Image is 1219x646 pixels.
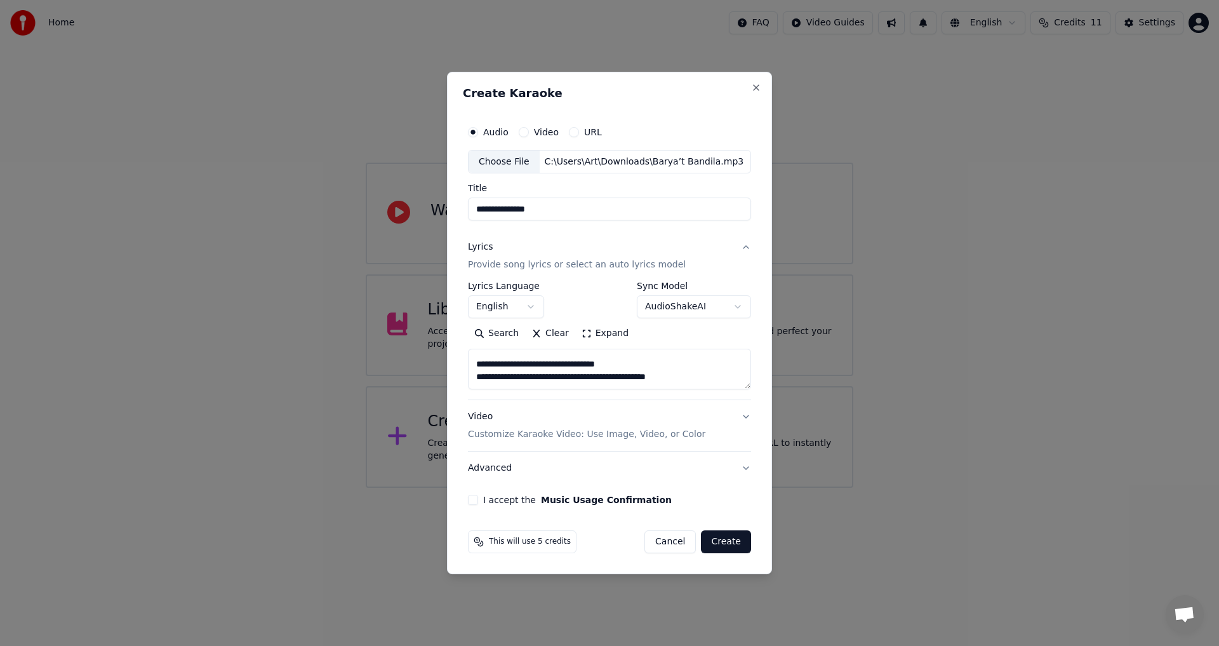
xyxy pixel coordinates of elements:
[701,530,751,553] button: Create
[483,128,509,137] label: Audio
[468,401,751,452] button: VideoCustomize Karaoke Video: Use Image, Video, or Color
[463,88,756,99] h2: Create Karaoke
[468,231,751,282] button: LyricsProvide song lyrics or select an auto lyrics model
[584,128,602,137] label: URL
[469,151,540,173] div: Choose File
[468,428,705,441] p: Customize Karaoke Video: Use Image, Video, or Color
[468,282,751,400] div: LyricsProvide song lyrics or select an auto lyrics model
[468,259,686,272] p: Provide song lyrics or select an auto lyrics model
[468,452,751,485] button: Advanced
[468,282,544,291] label: Lyrics Language
[637,282,751,291] label: Sync Model
[468,241,493,254] div: Lyrics
[541,495,672,504] button: I accept the
[525,324,575,344] button: Clear
[540,156,749,168] div: C:\Users\Art\Downloads\Barya’t Bandila.mp3
[483,495,672,504] label: I accept the
[468,184,751,193] label: Title
[644,530,696,553] button: Cancel
[468,411,705,441] div: Video
[489,537,571,547] span: This will use 5 credits
[534,128,559,137] label: Video
[468,324,525,344] button: Search
[575,324,635,344] button: Expand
